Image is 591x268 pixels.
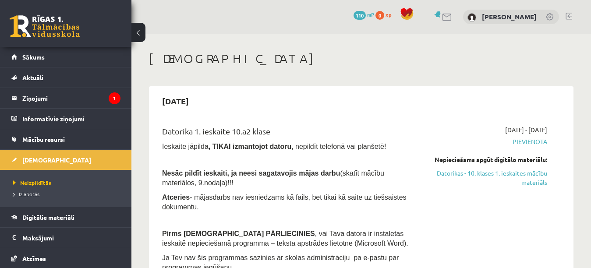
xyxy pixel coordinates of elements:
[11,150,120,170] a: [DEMOGRAPHIC_DATA]
[109,92,120,104] i: 1
[505,125,547,134] span: [DATE] - [DATE]
[162,125,414,141] div: Datorika 1. ieskaite 10.a2 klase
[482,12,537,21] a: [PERSON_NAME]
[162,194,407,211] span: - mājasdarbs nav iesniedzams kā fails, bet tikai kā saite uz tiešsaistes dokumentu.
[10,15,80,37] a: Rīgas 1. Tālmācības vidusskola
[13,190,39,197] span: Izlabotās
[149,51,573,66] h1: [DEMOGRAPHIC_DATA]
[11,228,120,248] a: Maksājumi
[367,11,374,18] span: mP
[354,11,374,18] a: 110 mP
[22,213,74,221] span: Digitālie materiāli
[11,88,120,108] a: Ziņojumi1
[11,47,120,67] a: Sākums
[11,67,120,88] a: Aktuāli
[22,156,91,164] span: [DEMOGRAPHIC_DATA]
[22,228,120,248] legend: Maksājumi
[162,143,386,150] span: Ieskaite jāpilda , nepildīt telefonā vai planšetē!
[428,137,547,146] span: Pievienota
[22,53,45,61] span: Sākums
[428,155,547,164] div: Nepieciešams apgūt digitālo materiālu:
[13,190,123,198] a: Izlabotās
[11,109,120,129] a: Informatīvie ziņojumi
[13,179,123,187] a: Neizpildītās
[22,135,65,143] span: Mācību resursi
[428,169,547,187] a: Datorikas - 10. klases 1. ieskaites mācību materiāls
[11,129,120,149] a: Mācību resursi
[22,254,46,262] span: Atzīmes
[153,91,198,111] h2: [DATE]
[375,11,396,18] a: 0 xp
[162,230,315,237] span: Pirms [DEMOGRAPHIC_DATA] PĀRLIECINIES
[22,74,43,81] span: Aktuāli
[22,109,120,129] legend: Informatīvie ziņojumi
[162,194,190,201] b: Atceries
[354,11,366,20] span: 110
[13,179,51,186] span: Neizpildītās
[209,143,291,150] b: , TIKAI izmantojot datoru
[162,169,340,177] span: Nesāc pildīt ieskaiti, ja neesi sagatavojis mājas darbu
[22,88,120,108] legend: Ziņojumi
[386,11,391,18] span: xp
[162,230,408,247] span: , vai Tavā datorā ir instalētas ieskaitē nepieciešamā programma – teksta apstrādes lietotne (Micr...
[467,13,476,22] img: Selīna Lanka
[375,11,384,20] span: 0
[162,169,384,187] span: (skatīt mācību materiālos, 9.nodaļa)!!!
[11,207,120,227] a: Digitālie materiāli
